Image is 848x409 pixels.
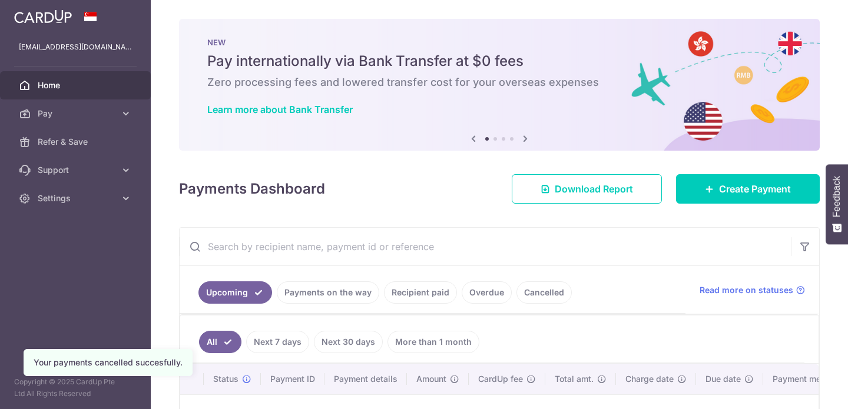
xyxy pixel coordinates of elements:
[198,281,272,304] a: Upcoming
[179,178,325,199] h4: Payments Dashboard
[207,75,791,89] h6: Zero processing fees and lowered transfer cost for your overseas expenses
[832,176,842,217] span: Feedback
[213,373,238,385] span: Status
[324,364,407,394] th: Payment details
[207,38,791,47] p: NEW
[826,164,848,244] button: Feedback - Show survey
[384,281,457,304] a: Recipient paid
[261,364,324,394] th: Payment ID
[14,9,72,24] img: CardUp
[246,331,309,353] a: Next 7 days
[516,281,572,304] a: Cancelled
[700,284,793,296] span: Read more on statuses
[180,228,791,265] input: Search by recipient name, payment id or reference
[277,281,379,304] a: Payments on the way
[478,373,523,385] span: CardUp fee
[555,373,594,385] span: Total amt.
[207,104,353,115] a: Learn more about Bank Transfer
[38,136,115,148] span: Refer & Save
[199,331,241,353] a: All
[38,79,115,91] span: Home
[700,284,805,296] a: Read more on statuses
[19,41,132,53] p: [EMAIL_ADDRESS][DOMAIN_NAME]
[625,373,674,385] span: Charge date
[38,192,115,204] span: Settings
[179,19,820,151] img: Bank transfer banner
[416,373,446,385] span: Amount
[314,331,383,353] a: Next 30 days
[555,182,633,196] span: Download Report
[207,52,791,71] h5: Pay internationally via Bank Transfer at $0 fees
[34,357,183,368] div: Your payments cancelled succesfully.
[676,174,820,204] a: Create Payment
[462,281,512,304] a: Overdue
[38,164,115,176] span: Support
[38,108,115,119] span: Pay
[512,174,662,204] a: Download Report
[705,373,741,385] span: Due date
[387,331,479,353] a: More than 1 month
[719,182,791,196] span: Create Payment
